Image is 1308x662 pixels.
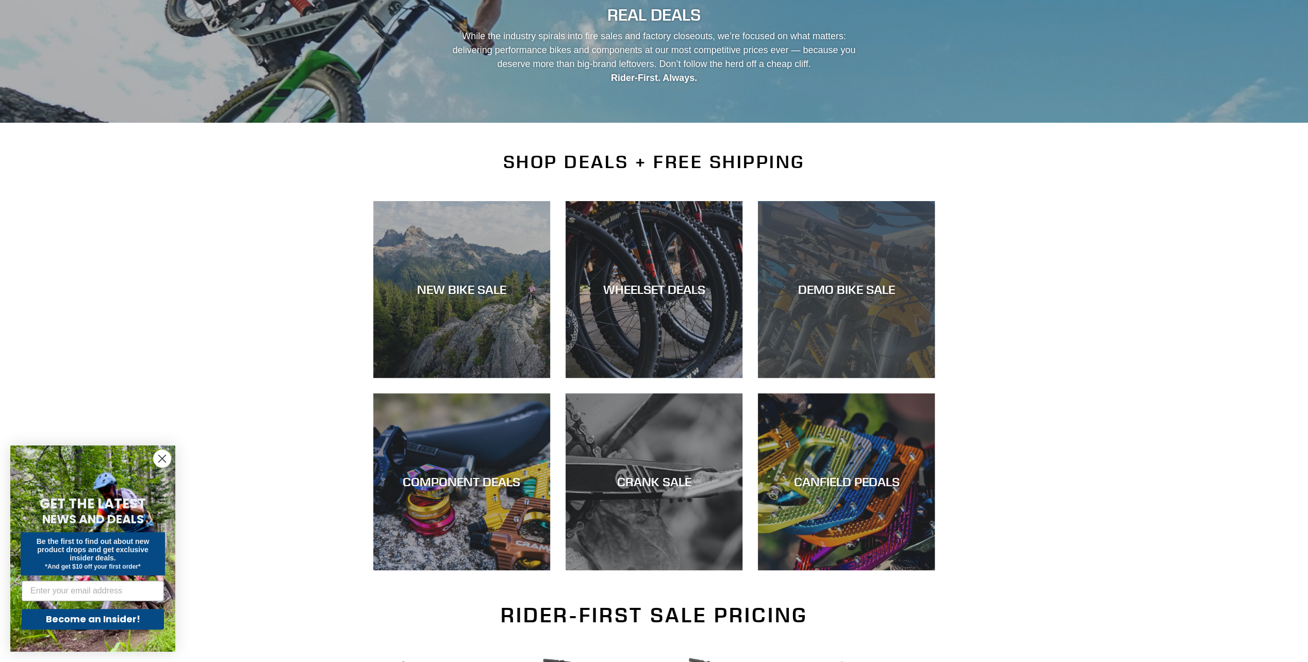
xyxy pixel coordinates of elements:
button: Close dialog [153,450,171,468]
a: DEMO BIKE SALE [758,201,935,378]
span: GET THE LATEST [40,494,146,513]
div: CRANK SALE [566,474,742,489]
span: NEWS AND DEALS [42,511,144,527]
input: Enter your email address [22,581,164,601]
p: While the industry spirals into fire sales and factory closeouts, we’re focused on what matters: ... [443,29,865,85]
div: NEW BIKE SALE [373,282,550,297]
a: CANFIELD PEDALS [758,393,935,570]
a: NEW BIKE SALE [373,201,550,378]
h2: REAL DEALS [373,5,935,25]
a: WHEELSET DEALS [566,201,742,378]
h2: SHOP DEALS + FREE SHIPPING [373,151,935,173]
a: CRANK SALE [566,393,742,570]
strong: Rider-First. Always. [611,73,697,83]
a: COMPONENT DEALS [373,393,550,570]
div: CANFIELD PEDALS [758,474,935,489]
div: WHEELSET DEALS [566,282,742,297]
span: Be the first to find out about new product drops and get exclusive insider deals. [37,537,150,562]
div: DEMO BIKE SALE [758,282,935,297]
div: COMPONENT DEALS [373,474,550,489]
button: Become an Insider! [22,609,164,630]
span: *And get $10 off your first order* [45,563,140,570]
h2: RIDER-FIRST SALE PRICING [373,603,935,627]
